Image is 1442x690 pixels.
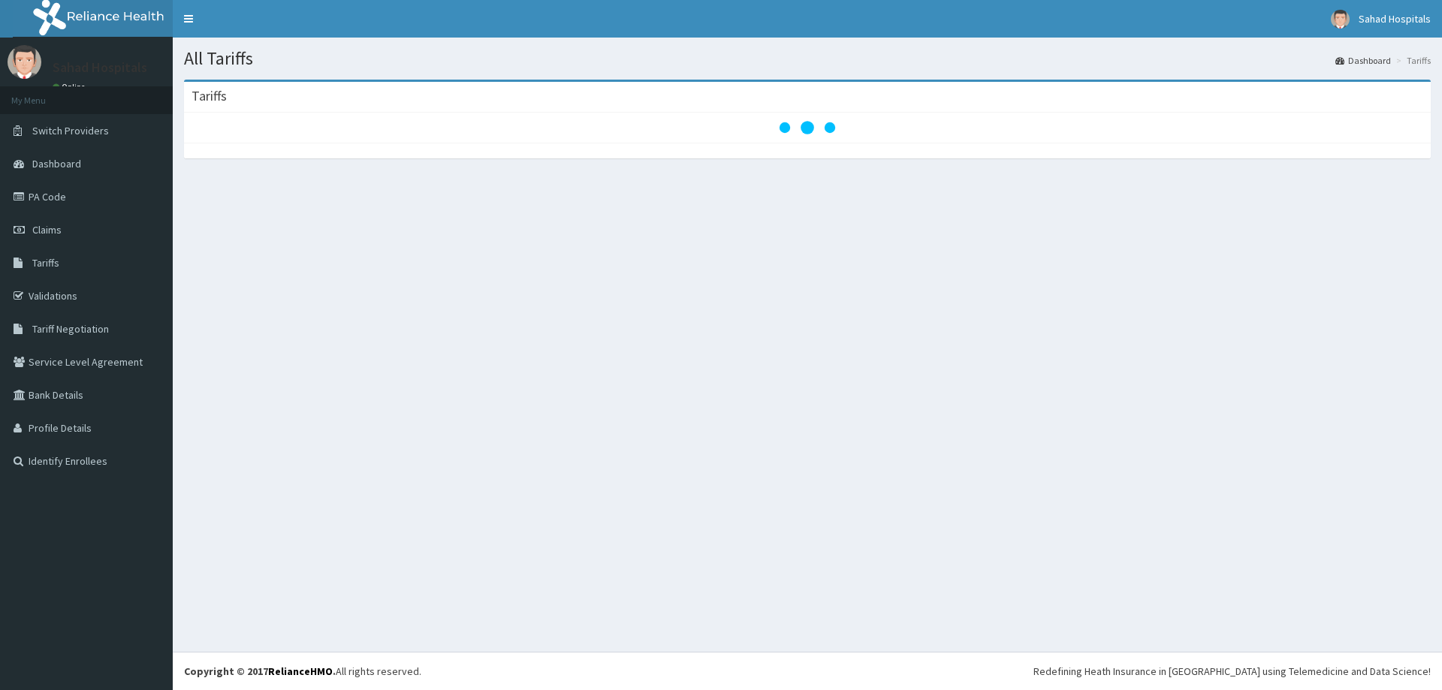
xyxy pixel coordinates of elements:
[268,664,333,678] a: RelianceHMO
[32,322,109,336] span: Tariff Negotiation
[8,45,41,79] img: User Image
[173,652,1442,690] footer: All rights reserved.
[32,256,59,270] span: Tariffs
[1331,10,1350,29] img: User Image
[1335,54,1391,67] a: Dashboard
[53,82,89,92] a: Online
[1392,54,1431,67] li: Tariffs
[32,223,62,237] span: Claims
[53,61,147,74] p: Sahad Hospitals
[777,98,837,158] svg: audio-loading
[32,157,81,170] span: Dashboard
[184,664,336,678] strong: Copyright © 2017 .
[32,124,109,137] span: Switch Providers
[1359,12,1431,26] span: Sahad Hospitals
[1033,664,1431,679] div: Redefining Heath Insurance in [GEOGRAPHIC_DATA] using Telemedicine and Data Science!
[192,89,227,103] h3: Tariffs
[184,49,1431,68] h1: All Tariffs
